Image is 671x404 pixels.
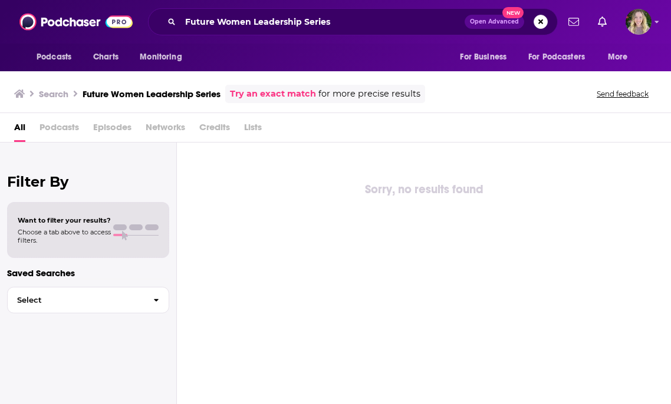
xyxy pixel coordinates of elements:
button: open menu [521,46,602,68]
span: Open Advanced [470,19,519,25]
span: New [502,7,524,18]
span: Podcasts [40,118,79,142]
a: Show notifications dropdown [564,12,584,32]
img: Podchaser - Follow, Share and Rate Podcasts [19,11,133,33]
span: Monitoring [140,49,182,65]
button: Select [7,287,169,313]
span: Select [8,296,144,304]
a: Try an exact match [230,87,316,101]
span: Lists [244,118,262,142]
span: Episodes [93,118,131,142]
input: Search podcasts, credits, & more... [180,12,465,31]
span: Want to filter your results? [18,216,111,224]
span: Choose a tab above to access filters. [18,228,111,244]
span: More [608,49,628,65]
span: For Business [460,49,506,65]
button: Send feedback [593,89,652,99]
div: Search podcasts, credits, & more... [148,8,558,35]
h2: Filter By [7,173,169,190]
h3: Search [39,88,68,100]
span: Networks [146,118,185,142]
span: Charts [93,49,119,65]
p: Saved Searches [7,267,169,279]
button: open menu [600,46,643,68]
img: User Profile [626,9,652,35]
button: open menu [131,46,197,68]
a: Charts [85,46,126,68]
button: Open AdvancedNew [465,15,524,29]
span: Logged in as lauren19365 [626,9,652,35]
span: Credits [199,118,230,142]
h3: Future Women Leadership Series [83,88,221,100]
span: Podcasts [37,49,71,65]
span: for more precise results [318,87,420,101]
span: For Podcasters [528,49,585,65]
button: open menu [28,46,87,68]
div: Sorry, no results found [177,180,671,199]
a: Show notifications dropdown [593,12,611,32]
a: All [14,118,25,142]
button: Show profile menu [626,9,652,35]
button: open menu [452,46,521,68]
